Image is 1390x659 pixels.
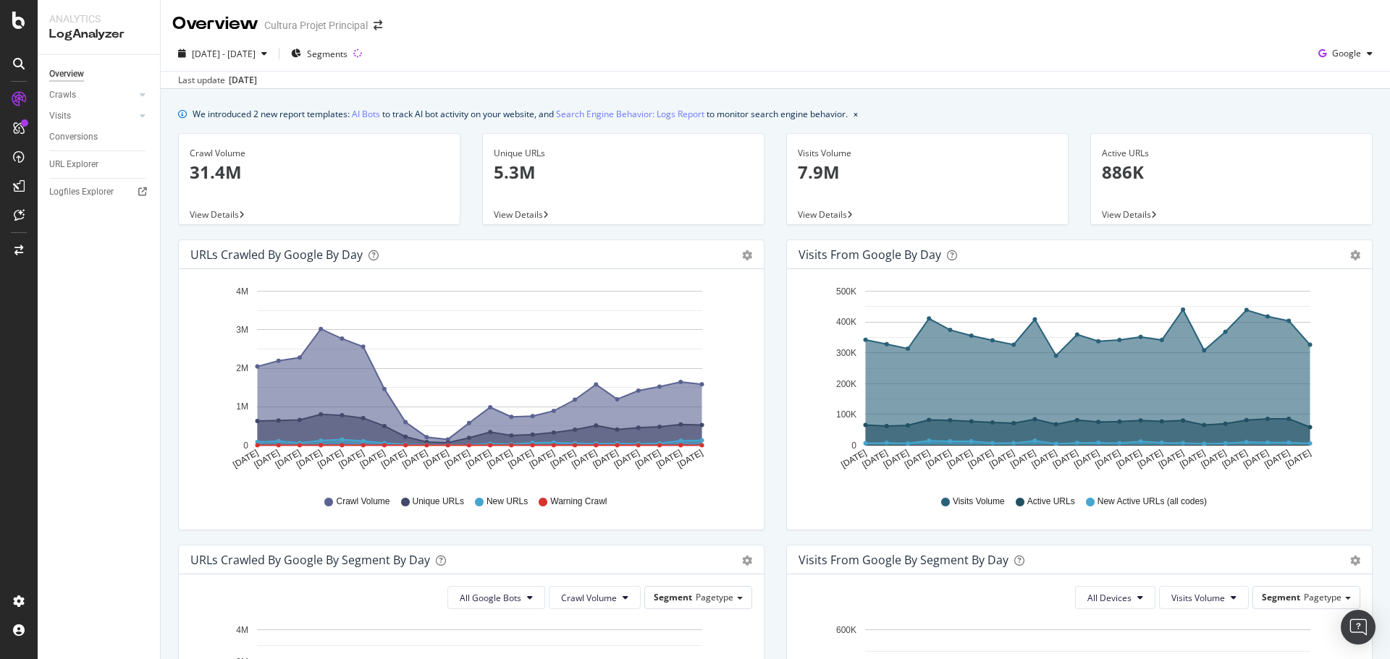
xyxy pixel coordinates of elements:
span: Visits Volume [953,496,1005,508]
text: [DATE] [570,448,599,470]
text: 4M [236,286,248,297]
text: 4M [236,625,248,635]
button: All Google Bots [447,586,545,609]
span: All Devices [1087,592,1132,604]
span: Segment [1262,591,1300,603]
text: [DATE] [945,448,974,470]
span: Crawl Volume [336,496,389,508]
a: AI Bots [352,106,380,122]
text: [DATE] [549,448,578,470]
text: [DATE] [1263,448,1292,470]
span: Unique URLs [413,496,464,508]
text: 0 [851,441,856,451]
button: close banner [850,103,862,124]
text: 500K [836,286,856,297]
text: 1M [236,402,248,412]
text: [DATE] [528,448,557,470]
a: Crawls [49,88,135,103]
div: LogAnalyzer [49,26,148,43]
text: [DATE] [966,448,995,470]
div: gear [1350,250,1360,260]
text: [DATE] [591,448,620,470]
div: Logfiles Explorer [49,184,114,200]
text: [DATE] [485,448,514,470]
text: [DATE] [987,448,1016,470]
text: [DATE] [1114,448,1143,470]
div: Overview [172,12,258,36]
text: [DATE] [633,448,662,470]
span: Pagetype [696,591,733,603]
a: URL Explorer [49,157,150,172]
a: Logfiles Explorer [49,184,150,200]
div: Conversions [49,129,98,145]
div: arrow-right-arrow-left [374,20,382,30]
text: [DATE] [1199,448,1228,470]
button: Crawl Volume [549,586,641,609]
svg: A chart. [799,281,1355,482]
text: [DATE] [253,448,282,470]
button: All Devices [1075,586,1155,609]
svg: A chart. [190,281,747,482]
text: [DATE] [839,448,868,470]
div: Active URLs [1102,147,1361,160]
span: Visits Volume [1171,592,1225,604]
span: New URLs [486,496,528,508]
div: Last update [178,74,257,87]
span: Warning Crawl [550,496,607,508]
span: [DATE] - [DATE] [192,48,256,60]
span: All Google Bots [460,592,521,604]
text: [DATE] [612,448,641,470]
p: 886K [1102,160,1361,184]
a: Overview [49,67,150,82]
text: [DATE] [295,448,324,470]
div: Visits Volume [798,147,1057,160]
span: View Details [494,208,543,221]
text: [DATE] [924,448,953,470]
span: Crawl Volume [561,592,617,604]
text: 600K [836,625,856,635]
text: 400K [836,318,856,328]
text: 100K [836,409,856,420]
div: URL Explorer [49,157,98,172]
div: Visits from Google By Segment By Day [799,553,1008,567]
span: View Details [190,208,239,221]
div: gear [1350,556,1360,566]
text: [DATE] [654,448,683,470]
span: New Active URLs (all codes) [1098,496,1207,508]
span: View Details [1102,208,1151,221]
text: [DATE] [1157,448,1186,470]
text: [DATE] [1221,448,1250,470]
div: Overview [49,67,84,82]
div: Unique URLs [494,147,753,160]
text: [DATE] [464,448,493,470]
text: [DATE] [1242,448,1271,470]
button: [DATE] - [DATE] [172,42,273,65]
text: [DATE] [1008,448,1037,470]
div: Visits from Google by day [799,247,941,262]
p: 7.9M [798,160,1057,184]
button: Google [1313,42,1378,65]
text: [DATE] [337,448,366,470]
div: URLs Crawled by Google By Segment By Day [190,553,430,567]
text: [DATE] [422,448,451,470]
div: Visits [49,109,71,124]
text: 300K [836,348,856,358]
p: 31.4M [190,160,449,184]
span: Active URLs [1027,496,1075,508]
span: View Details [798,208,847,221]
text: [DATE] [882,448,911,470]
span: Segments [307,48,347,60]
div: gear [742,250,752,260]
text: [DATE] [861,448,890,470]
text: [DATE] [316,448,345,470]
div: Cultura Projet Principal [264,18,368,33]
div: Open Intercom Messenger [1341,610,1376,645]
span: Pagetype [1304,591,1341,603]
a: Conversions [49,129,150,145]
div: info banner [178,106,1373,122]
div: Crawl Volume [190,147,449,160]
div: Crawls [49,88,76,103]
text: [DATE] [1030,448,1059,470]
